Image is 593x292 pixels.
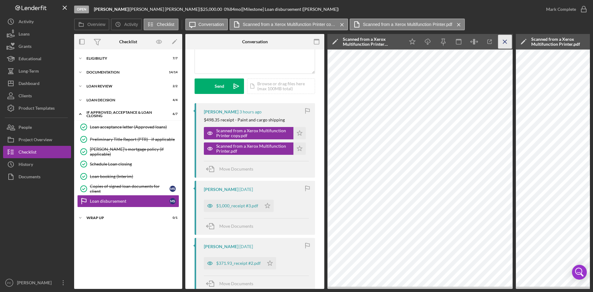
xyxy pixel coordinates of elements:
div: Educational [19,53,41,66]
div: Open Intercom Messenger [572,265,587,280]
div: Send [215,78,224,94]
div: Clients [19,90,32,104]
div: Schedule Loan closing [90,162,179,167]
div: 4 / 4 [166,98,178,102]
div: Scanned from a Xerox Multifunction Printer copy.pdf [343,37,402,47]
div: Loans [19,28,30,42]
span: Move Documents [219,223,253,229]
text: FC [7,281,11,285]
time: 2025-08-05 00:08 [239,187,253,192]
a: [PERSON_NAME]'s mortgage policy (if applicable) [77,146,179,158]
time: 2025-08-05 00:06 [239,244,253,249]
a: History [3,158,71,171]
label: Checklist [157,22,175,27]
div: Checklist [19,146,36,160]
div: [PERSON_NAME]'s mortgage policy (if applicable) [90,147,179,157]
button: Activity [111,19,142,30]
a: Preliminary Title Report (PTR) - if applicable [77,133,179,146]
a: Product Templates [3,102,71,114]
b: [PERSON_NAME] [94,6,128,12]
div: $1,000_receipt #3.pdf [216,203,258,208]
button: Long-Term [3,65,71,77]
button: Mark Complete [540,3,590,15]
button: Project Overview [3,133,71,146]
div: History [19,158,33,172]
button: Move Documents [204,276,259,291]
button: Documents [3,171,71,183]
button: Move Documents [204,161,259,177]
a: Schedule Loan closing [77,158,179,170]
div: Preliminary Title Report (PTR) - if applicable [90,137,179,142]
div: Eligibility [86,57,162,60]
div: Open [74,6,89,13]
div: 84 mo [230,7,241,12]
div: People [19,121,32,135]
div: Checklist [119,39,137,44]
div: [PERSON_NAME] [204,187,238,192]
a: Loans [3,28,71,40]
button: Conversation [185,19,228,30]
label: Scanned from a Xerox Multifunction Printer.pdf [363,22,452,27]
div: | [Milestone] Loan disbursement ([PERSON_NAME]) [241,7,339,12]
div: 0 / 1 [166,216,178,220]
button: People [3,121,71,133]
div: Copies of signed loan documents for client [90,184,170,194]
div: $371.93_receipt #2.pdf [216,261,261,266]
a: Loan disbursementMS [77,195,179,207]
div: Dashboard [19,77,40,91]
button: Send [195,78,244,94]
button: Educational [3,53,71,65]
button: Move Documents [204,218,259,234]
div: Loan disbursement [90,199,170,204]
button: Clients [3,90,71,102]
div: $25,000.00 [200,7,224,12]
label: Scanned from a Xerox Multifunction Printer copy.pdf [243,22,335,27]
div: 14 / 14 [166,70,178,74]
button: Checklist [3,146,71,158]
div: Grants [19,40,32,54]
div: 7 / 7 [166,57,178,60]
a: Loan acceptance letter (Approved loans) [77,121,179,133]
div: | [94,7,130,12]
time: 2025-08-19 03:54 [239,109,262,114]
div: Wrap up [86,216,162,220]
div: 0 % [224,7,230,12]
label: Conversation [199,22,224,27]
button: Scanned from a Xerox Multifunction Printer.pdf [204,142,306,155]
div: M S [170,186,176,192]
button: Scanned from a Xerox Multifunction Printer.pdf [350,19,465,30]
div: M S [170,198,176,204]
div: Scanned from a Xerox Multifunction Printer copy.pdf [216,128,290,138]
div: Scanned from a Xerox Multifunction Printer.pdf [216,144,290,154]
a: Loan booking (Interim) [77,170,179,183]
div: Documents [19,171,40,184]
div: [PERSON_NAME] [PERSON_NAME] | [130,7,200,12]
button: Scanned from a Xerox Multifunction Printer copy.pdf [229,19,348,30]
div: Project Overview [19,133,52,147]
div: $498.35 receipt - Paint and cargo shipping [204,117,285,122]
div: Documentation [86,70,162,74]
span: Move Documents [219,281,253,286]
div: Mark Complete [546,3,576,15]
div: Scanned from a Xerox Multifunction Printer.pdf [531,37,590,47]
div: [PERSON_NAME] [15,277,56,290]
button: $1,000_receipt #3.pdf [204,200,274,212]
button: Checklist [144,19,179,30]
div: Long-Term [19,65,39,79]
button: Grants [3,40,71,53]
div: [PERSON_NAME] [204,109,238,114]
button: Scanned from a Xerox Multifunction Printer copy.pdf [204,127,306,139]
button: Dashboard [3,77,71,90]
div: If approved, acceptance & loan closing [86,111,162,118]
div: Product Templates [19,102,55,116]
button: FC[PERSON_NAME] [3,277,71,289]
label: Overview [87,22,105,27]
div: Loan decision [86,98,162,102]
